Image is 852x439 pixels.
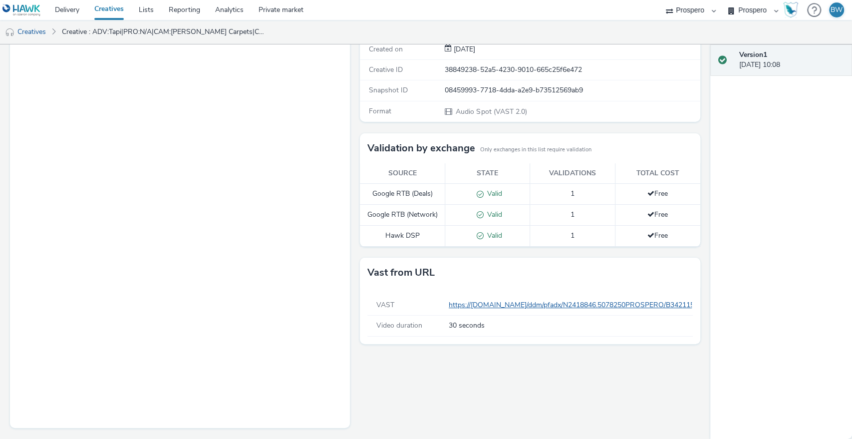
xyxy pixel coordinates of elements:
[445,163,530,184] th: State
[484,231,502,240] span: Valid
[369,44,403,54] span: Created on
[57,20,270,44] a: Creative : ADV:Tapi|PRO:N/A|CAM:[PERSON_NAME] Carpets|CHA:Audio|PLA:Prospero|INV:Hawk|OBJ:Awarene...
[367,265,435,280] h3: Vast from URL
[445,85,699,95] div: 08459993-7718-4dda-a2e9-b73512569ab9
[2,4,41,16] img: undefined Logo
[360,225,445,246] td: Hawk DSP
[647,210,668,219] span: Free
[452,44,475,54] div: Creation 18 September 2025, 10:08
[360,205,445,226] td: Google RTB (Network)
[376,321,422,330] span: Video duration
[647,231,668,240] span: Free
[367,141,475,156] h3: Validation by exchange
[449,321,485,331] span: 30 seconds
[530,163,615,184] th: Validations
[783,2,802,18] a: Hawk Academy
[455,107,527,116] span: Audio Spot (VAST 2.0)
[484,189,502,198] span: Valid
[615,163,700,184] th: Total cost
[570,210,574,219] span: 1
[445,65,699,75] div: 38849238-52a5-4230-9010-665c25f6e472
[369,85,408,95] span: Snapshot ID
[484,210,502,219] span: Valid
[369,106,391,116] span: Format
[739,50,844,70] div: [DATE] 10:08
[360,163,445,184] th: Source
[480,146,591,154] small: Only exchanges in this list require validation
[369,65,403,74] span: Creative ID
[831,2,843,17] div: BW
[783,2,798,18] img: Hawk Academy
[570,231,574,240] span: 1
[739,50,767,59] strong: Version 1
[5,27,15,37] img: audio
[452,44,475,54] span: [DATE]
[360,184,445,205] td: Google RTB (Deals)
[647,189,668,198] span: Free
[570,189,574,198] span: 1
[376,300,394,310] span: VAST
